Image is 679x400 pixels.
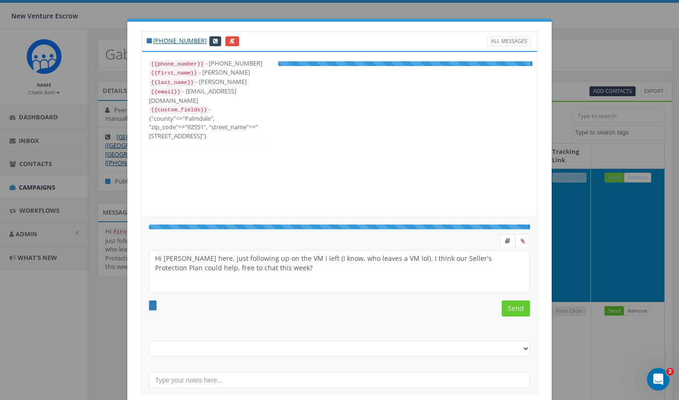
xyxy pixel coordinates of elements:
span: Attach your media [515,234,530,248]
div: - {"county"=>"Palmdale", "zip_code"=>"92551", "street_name"=>"[STREET_ADDRESS]"} [149,105,266,140]
div: - [PERSON_NAME] [149,68,266,77]
i: This phone number is subscribed and will receive texts. [147,38,152,44]
code: {{last_name}} [149,78,196,87]
code: {{first_name}} [149,69,199,77]
span: 2 [666,368,674,375]
input: Send [502,300,530,317]
input: Type your notes here... [149,372,530,388]
code: {{custom_fields}} [149,106,209,114]
code: {{email}} [149,88,182,96]
div: - [PHONE_NUMBER] [149,59,266,68]
a: [PHONE_NUMBER] [153,36,207,45]
iframe: Intercom live chat [647,368,670,391]
div: - [PERSON_NAME] [149,77,266,87]
code: {{phone_number}} [149,60,206,68]
textarea: Hi [PERSON_NAME] here, just following up on the VM I left (I know, who leaves a VM lol). I think ... [149,250,530,293]
a: All Messages [487,36,531,46]
label: Insert Template Text [500,234,515,248]
div: - [EMAIL_ADDRESS][DOMAIN_NAME] [149,87,266,105]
